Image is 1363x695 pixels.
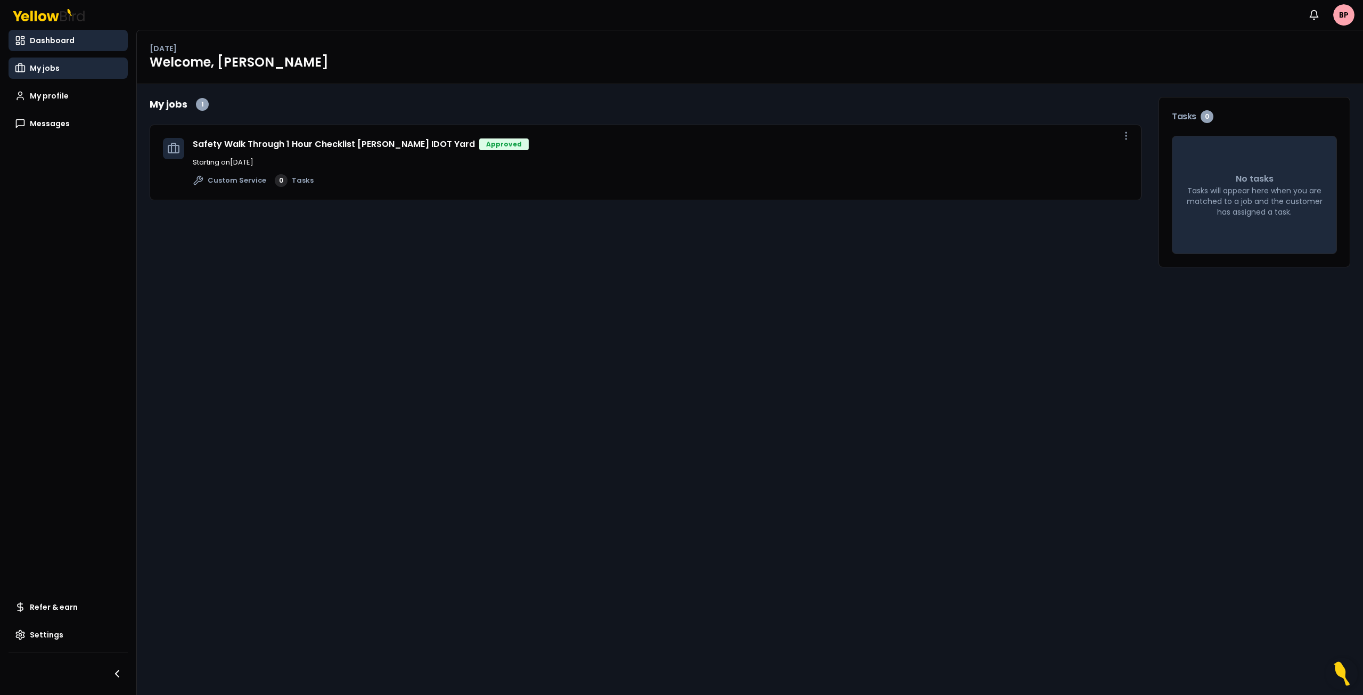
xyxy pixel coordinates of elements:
[9,113,128,134] a: Messages
[9,596,128,618] a: Refer & earn
[275,174,314,187] a: 0Tasks
[30,35,75,46] span: Dashboard
[275,174,288,187] div: 0
[1185,185,1324,217] p: Tasks will appear here when you are matched to a job and the customer has assigned a task.
[30,629,63,640] span: Settings
[208,175,266,186] span: Custom Service
[1172,110,1337,123] h3: Tasks
[1236,173,1274,185] p: No tasks
[479,138,529,150] div: Approved
[193,157,1128,168] p: Starting on [DATE]
[1333,4,1354,26] span: BP
[150,43,177,54] p: [DATE]
[1326,658,1358,690] button: Open Resource Center
[9,624,128,645] a: Settings
[9,85,128,107] a: My profile
[30,91,69,101] span: My profile
[30,118,70,129] span: Messages
[150,97,187,112] h2: My jobs
[9,58,128,79] a: My jobs
[1201,110,1213,123] div: 0
[9,30,128,51] a: Dashboard
[193,138,475,150] a: Safety Walk Through 1 Hour Checklist [PERSON_NAME] IDOT Yard
[30,602,78,612] span: Refer & earn
[196,98,209,111] div: 1
[30,63,60,73] span: My jobs
[150,54,1350,71] h1: Welcome, [PERSON_NAME]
